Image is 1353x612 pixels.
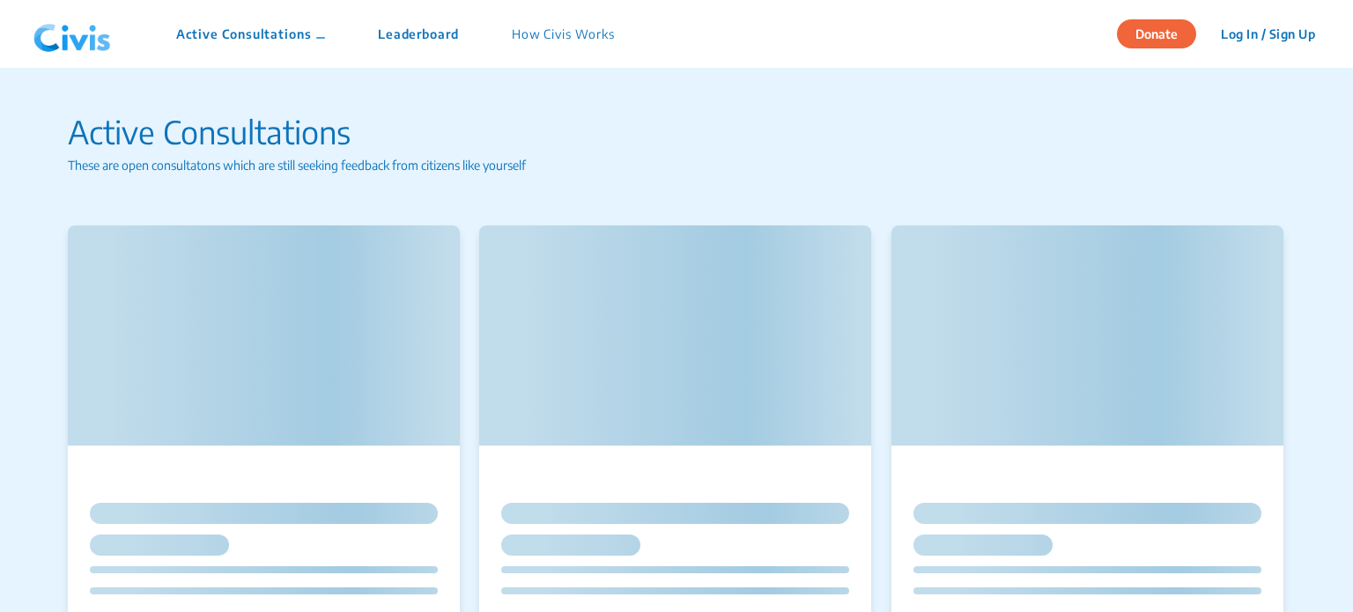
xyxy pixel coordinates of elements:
p: Active Consultations [176,25,325,43]
a: Donate [1117,24,1209,41]
button: Log In / Sign Up [1209,20,1327,48]
p: These are open consultatons which are still seeking feedback from citizens like yourself [68,156,1285,174]
p: Active Consultations [68,108,1285,156]
p: How Civis Works [512,25,615,43]
p: Leaderboard [378,25,459,43]
button: Donate [1117,19,1196,48]
img: navlogo.png [26,8,118,61]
